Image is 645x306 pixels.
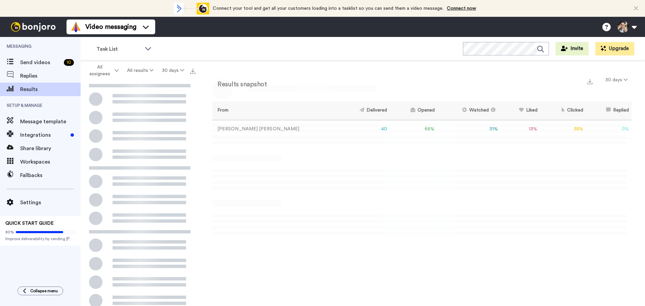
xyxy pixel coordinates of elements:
a: Connect now [447,6,476,11]
th: Opened [390,101,437,120]
th: Watched [437,101,501,120]
td: 38 % [540,120,586,138]
span: All assignees [86,64,113,77]
img: bj-logo-header-white.svg [8,22,58,32]
div: animation [172,3,209,14]
span: Collapse menu [30,288,58,294]
span: Fallbacks [20,171,81,179]
button: All assignees [82,61,123,80]
span: Video messaging [85,22,136,32]
span: Connect your tool and get all your customers loading into a tasklist so you can send them a video... [213,6,443,11]
span: QUICK START GUIDE [5,221,54,226]
span: 80% [5,229,14,235]
td: 40 [338,120,390,138]
td: 31 % [437,120,501,138]
img: export.svg [587,79,593,84]
img: export.svg [190,69,196,74]
button: Collapse menu [17,287,63,295]
button: Export all results that match these filters now. [188,65,198,76]
button: Invite [556,42,589,55]
button: Export a summary of each team member’s results that match this filter now. [585,76,595,86]
span: Results [20,85,81,93]
span: Message template [20,118,81,126]
button: 30 days [158,64,188,77]
span: Task List [96,45,141,53]
img: vm-color.svg [71,21,81,32]
th: Liked [501,101,540,120]
div: 10 [64,59,74,66]
td: 13 % [501,120,540,138]
span: Improve deliverability by sending [PERSON_NAME]’s from your own email [5,236,75,242]
span: Integrations [20,131,68,139]
td: 0 % [586,120,632,138]
button: All results [123,64,158,77]
td: 65 % [390,120,437,138]
span: Share library [20,144,81,152]
button: 30 days [601,74,632,86]
td: [PERSON_NAME] [PERSON_NAME] [212,120,338,138]
span: Settings [20,199,81,207]
th: From [212,101,338,120]
button: Upgrade [595,42,634,55]
h2: Results snapshot [212,81,267,88]
span: Workspaces [20,158,81,166]
th: Replied [586,101,632,120]
span: Replies [20,72,81,80]
span: Send videos [20,58,61,67]
th: Delivered [338,101,390,120]
th: Clicked [540,101,586,120]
